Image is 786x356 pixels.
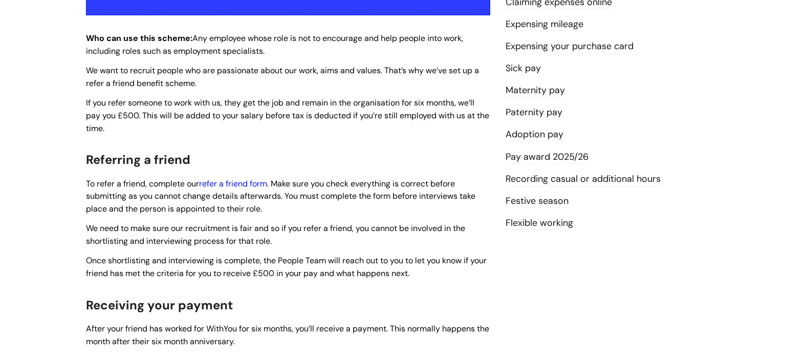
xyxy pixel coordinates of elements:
span: To refer a friend, complete our . Make sure you check everything is correct before submitting as ... [86,178,475,215]
a: Pay award 2025/26 [506,151,588,164]
span: Receiving your payment [86,297,233,313]
a: Adoption pay [506,128,563,141]
strong: Who can use this scheme: [86,33,192,44]
span: Once shortlisting and interviewing is complete, the People Team will reach out to you to let you ... [86,255,487,279]
a: Expensing your purchase card [506,40,634,53]
a: refer a friend form [199,178,267,189]
span: If you refer someone to work with us, they get the job and remain in the organisation for six mon... [86,97,489,134]
a: Recording casual or additional hours [506,173,661,186]
span: After your friend has worked for WithYou for six months, you’ll receive a payment. This normally ... [86,323,489,347]
a: Maternity pay [506,84,565,97]
a: Festive season [506,195,569,208]
span: We need to make sure our recruitment is fair and so if you refer a friend, you cannot be involved... [86,223,465,246]
a: Paternity pay [506,106,562,119]
a: Sick pay [506,62,541,75]
a: Flexible working [506,217,573,230]
span: Any employee whose role is not to encourage and help people into work, including roles such as em... [86,33,463,56]
a: Expensing mileage [506,18,583,31]
span: Referring a friend [86,152,190,167]
span: We want to recruit people who are passionate about our work, aims and values. That’s why we’ve se... [86,65,479,89]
